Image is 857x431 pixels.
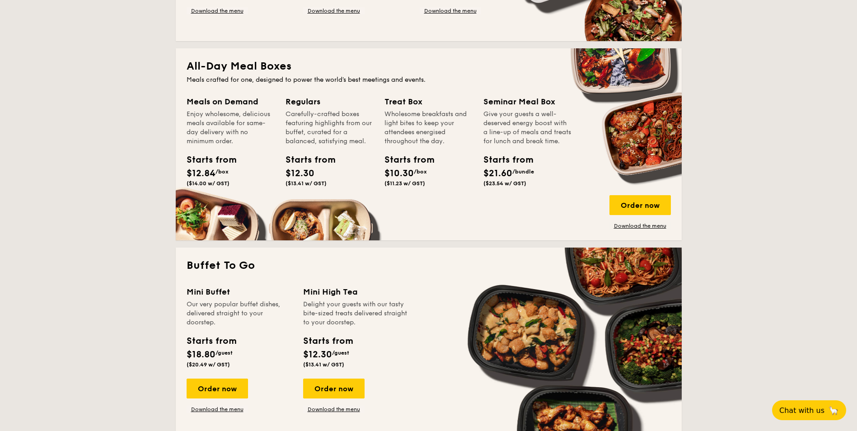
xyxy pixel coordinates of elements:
h2: All-Day Meal Boxes [187,59,671,74]
div: Delight your guests with our tasty bite-sized treats delivered straight to your doorstep. [303,300,409,327]
div: Order now [187,379,248,398]
div: Mini High Tea [303,286,409,298]
div: Give your guests a well-deserved energy boost with a line-up of meals and treats for lunch and br... [483,110,571,146]
span: $21.60 [483,168,512,179]
span: $12.84 [187,168,215,179]
span: ($13.41 w/ GST) [303,361,344,368]
a: Download the menu [303,406,365,413]
div: Starts from [483,153,524,167]
div: Starts from [286,153,326,167]
a: Download the menu [420,7,481,14]
div: Meals crafted for one, designed to power the world's best meetings and events. [187,75,671,84]
span: ($14.00 w/ GST) [187,180,229,187]
span: 🦙 [828,405,839,416]
span: $18.80 [187,349,215,360]
span: $10.30 [384,168,414,179]
span: ($13.41 w/ GST) [286,180,327,187]
button: Chat with us🦙 [772,400,846,420]
div: Starts from [187,153,227,167]
span: ($11.23 w/ GST) [384,180,425,187]
a: Download the menu [187,406,248,413]
div: Carefully-crafted boxes featuring highlights from our buffet, curated for a balanced, satisfying ... [286,110,374,146]
span: /guest [215,350,233,356]
div: Order now [303,379,365,398]
div: Wholesome breakfasts and light bites to keep your attendees energised throughout the day. [384,110,473,146]
span: Chat with us [779,406,824,415]
span: /bundle [512,169,534,175]
span: /box [414,169,427,175]
div: Seminar Meal Box [483,95,571,108]
div: Enjoy wholesome, delicious meals available for same-day delivery with no minimum order. [187,110,275,146]
div: Treat Box [384,95,473,108]
h2: Buffet To Go [187,258,671,273]
span: $12.30 [303,349,332,360]
div: Starts from [303,334,352,348]
div: Order now [609,195,671,215]
a: Download the menu [187,7,248,14]
div: Our very popular buffet dishes, delivered straight to your doorstep. [187,300,292,327]
a: Download the menu [609,222,671,230]
span: $12.30 [286,168,314,179]
span: /guest [332,350,349,356]
a: Download the menu [303,7,365,14]
div: Meals on Demand [187,95,275,108]
div: Regulars [286,95,374,108]
span: ($20.49 w/ GST) [187,361,230,368]
div: Mini Buffet [187,286,292,298]
span: /box [215,169,229,175]
div: Starts from [187,334,236,348]
div: Starts from [384,153,425,167]
span: ($23.54 w/ GST) [483,180,526,187]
